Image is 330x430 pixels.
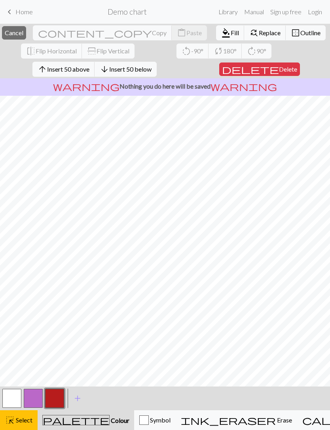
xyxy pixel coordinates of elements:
[149,416,171,424] span: Symbol
[100,64,109,75] span: arrow_downward
[47,65,89,73] span: Insert 50 above
[242,44,271,59] button: 90°
[222,64,279,75] span: delete
[223,47,237,55] span: 180°
[5,29,23,36] span: Cancel
[86,46,97,56] span: flip
[286,25,326,40] button: Outline
[38,410,134,430] button: Colour
[249,27,259,38] span: find_replace
[73,393,82,404] span: add
[5,5,33,19] a: Home
[176,44,209,59] button: -90°
[109,65,152,73] span: Insert 50 below
[231,29,239,36] span: Fill
[241,4,267,20] a: Manual
[5,6,14,17] span: keyboard_arrow_left
[134,410,176,430] button: Symbol
[110,417,129,424] span: Colour
[43,415,109,426] span: palette
[247,45,256,57] span: rotate_right
[214,45,223,57] span: sync
[95,62,157,77] button: Insert 50 below
[215,4,241,20] a: Library
[211,81,277,92] span: warning
[82,44,135,59] button: Flip Vertical
[21,44,82,59] button: Flip Horizontal
[32,62,95,77] button: Insert 50 above
[53,81,119,92] span: warning
[209,44,242,59] button: 180°
[300,29,321,36] span: Outline
[3,81,327,91] p: Nothing you do here will be saved
[182,45,191,57] span: rotate_left
[36,47,77,55] span: Flip Horizontal
[221,27,231,38] span: format_color_fill
[219,63,300,76] button: Delete
[256,47,266,55] span: 90°
[2,26,26,40] button: Cancel
[38,64,47,75] span: arrow_upward
[97,47,129,55] span: Flip Vertical
[108,7,147,16] h2: Demo chart
[15,416,32,424] span: Select
[259,29,281,36] span: Replace
[5,415,15,426] span: highlight_alt
[38,27,152,38] span: content_copy
[181,415,276,426] span: ink_eraser
[267,4,305,20] a: Sign up free
[152,29,167,36] span: Copy
[279,65,297,73] span: Delete
[276,416,292,424] span: Erase
[15,8,33,15] span: Home
[191,47,203,55] span: -90°
[305,4,325,20] a: Login
[176,410,297,430] button: Erase
[244,25,286,40] button: Replace
[33,25,172,40] button: Copy
[26,45,36,57] span: flip
[291,27,300,38] span: border_outer
[216,25,245,40] button: Fill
